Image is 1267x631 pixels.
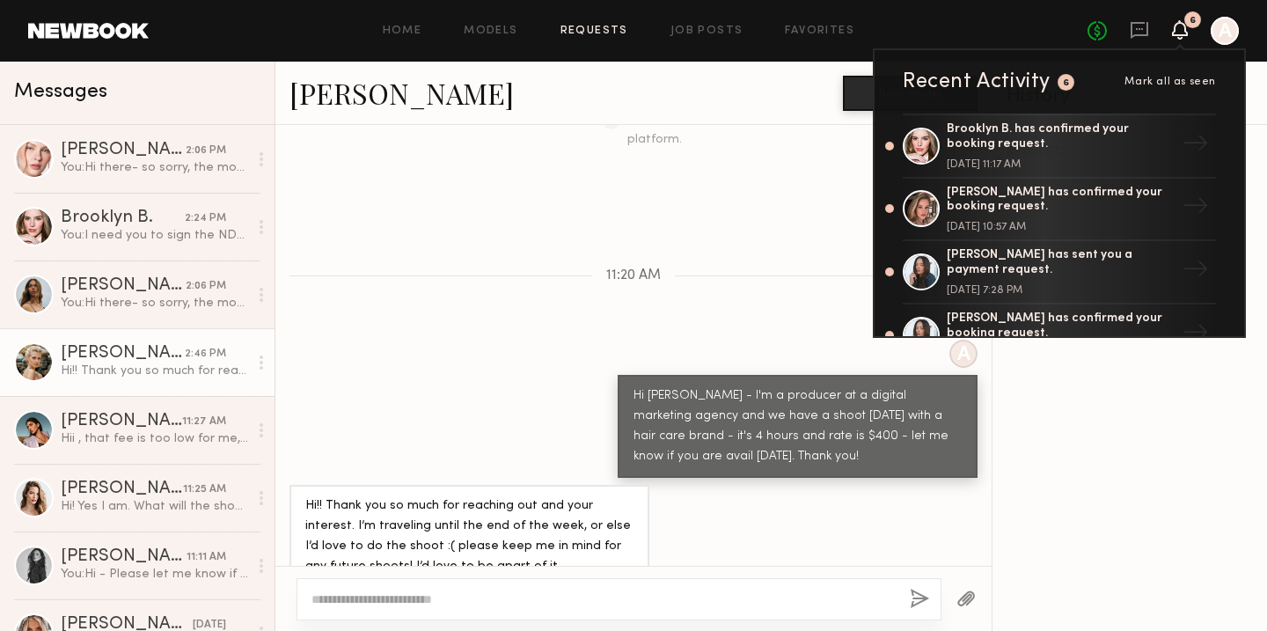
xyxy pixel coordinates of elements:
[61,142,186,159] div: [PERSON_NAME]
[183,481,226,498] div: 11:25 AM
[61,363,248,379] div: Hi!! Thank you so much for reaching out and your interest. I’m traveling until the end of the wee...
[61,548,187,566] div: [PERSON_NAME]
[186,143,226,159] div: 2:06 PM
[182,414,226,430] div: 11:27 AM
[61,413,182,430] div: [PERSON_NAME]
[903,304,1216,368] a: [PERSON_NAME] has confirmed your booking request.→
[61,295,248,312] div: You: Hi there- so sorry, the model we thought was bailing on us just got back to me - i'll keep y...
[633,386,962,467] div: Hi [PERSON_NAME] - I'm a producer at a digital marketing agency and we have a shoot [DATE] with a...
[61,345,185,363] div: [PERSON_NAME]
[61,209,185,227] div: Brooklyn B.
[1175,186,1216,231] div: →
[947,285,1175,296] div: [DATE] 7:28 PM
[187,549,226,566] div: 11:11 AM
[14,82,107,102] span: Messages
[61,566,248,583] div: You: Hi - Please let me know if you are still planninng on [DATE] - we had thought we had confirm...
[843,76,978,111] button: Book model
[1175,312,1216,358] div: →
[1211,17,1239,45] a: A
[606,268,661,283] span: 11:20 AM
[61,227,248,244] div: You: I need you to sign the NDA before I can share
[186,278,226,295] div: 2:06 PM
[1175,123,1216,169] div: →
[61,481,183,498] div: [PERSON_NAME]
[947,312,1175,341] div: [PERSON_NAME] has confirmed your booking request.
[843,84,978,99] a: Book model
[61,430,248,447] div: Hii , that fee is too low for me, but thank you for reaching out 💙
[185,346,226,363] div: 2:46 PM
[464,26,517,37] a: Models
[61,159,248,176] div: You: Hi there- so sorry, the model we thought was bailing on us just got back to me - i'll keep y...
[289,74,514,112] a: [PERSON_NAME]
[947,222,1175,232] div: [DATE] 10:57 AM
[61,498,248,515] div: Hi! Yes I️ am. What will the shoot times be?
[903,179,1216,242] a: [PERSON_NAME] has confirmed your booking request.[DATE] 10:57 AM→
[305,496,633,577] div: Hi!! Thank you so much for reaching out and your interest. I’m traveling until the end of the wee...
[185,210,226,227] div: 2:24 PM
[903,114,1216,179] a: Brooklyn B. has confirmed your booking request.[DATE] 11:17 AM→
[560,26,628,37] a: Requests
[1175,249,1216,295] div: →
[1063,78,1070,88] div: 6
[1190,16,1196,26] div: 6
[947,122,1175,152] div: Brooklyn B. has confirmed your booking request.
[903,241,1216,304] a: [PERSON_NAME] has sent you a payment request.[DATE] 7:28 PM→
[670,26,743,37] a: Job Posts
[947,186,1175,216] div: [PERSON_NAME] has confirmed your booking request.
[383,26,422,37] a: Home
[785,26,854,37] a: Favorites
[1124,77,1216,87] span: Mark all as seen
[903,71,1051,92] div: Recent Activity
[61,277,186,295] div: [PERSON_NAME]
[947,159,1175,170] div: [DATE] 11:17 AM
[947,248,1175,278] div: [PERSON_NAME] has sent you a payment request.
